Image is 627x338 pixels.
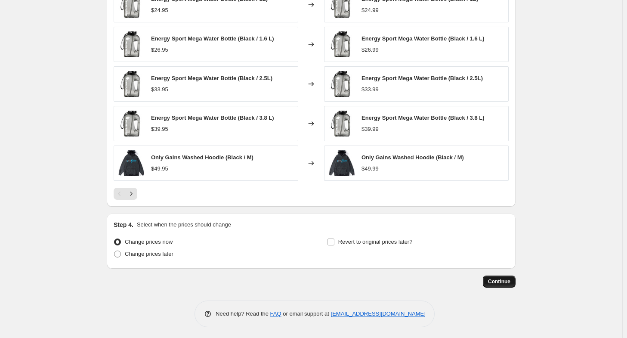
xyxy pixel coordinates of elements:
[329,150,355,176] img: only-gains-washed-gym-hoodie-917858_80x.jpg
[151,46,168,54] div: $26.95
[338,239,413,245] span: Revert to original prices later?
[151,6,168,15] div: $24.95
[361,46,379,54] div: $26.99
[361,75,483,81] span: Energy Sport Mega Water Bottle (Black / 2.5L)
[151,75,272,81] span: Energy Sport Mega Water Bottle (Black / 2.5L)
[483,276,516,288] button: Continue
[331,310,426,317] a: [EMAIL_ADDRESS][DOMAIN_NAME]
[329,71,355,97] img: energy-sport-mega-vattenflaska-248556_3c5a2bc0-7dc8-40fa-844b-a84ab0571bbe-857793_80x.jpg
[361,6,379,15] div: $24.99
[361,154,464,161] span: Only Gains Washed Hoodie (Black / M)
[114,188,137,200] nav: Pagination
[125,239,173,245] span: Change prices now
[114,220,133,229] h2: Step 4.
[125,188,137,200] button: Next
[151,115,274,121] span: Energy Sport Mega Water Bottle (Black / 3.8 L)
[137,220,231,229] p: Select when the prices should change
[270,310,281,317] a: FAQ
[361,85,379,94] div: $33.99
[216,310,270,317] span: Need help? Read the
[151,35,274,42] span: Energy Sport Mega Water Bottle (Black / 1.6 L)
[151,154,253,161] span: Only Gains Washed Hoodie (Black / M)
[125,251,173,257] span: Change prices later
[281,310,331,317] span: or email support at
[151,164,168,173] div: $49.95
[151,85,168,94] div: $33.95
[151,125,168,133] div: $39.95
[361,115,485,121] span: Energy Sport Mega Water Bottle (Black / 3.8 L)
[329,111,355,136] img: energy-sport-mega-vattenflaska-248556_3c5a2bc0-7dc8-40fa-844b-a84ab0571bbe-857793_80x.jpg
[361,164,379,173] div: $49.99
[488,278,510,285] span: Continue
[118,31,144,57] img: energy-sport-mega-vattenflaska-248556_3c5a2bc0-7dc8-40fa-844b-a84ab0571bbe-857793_80x.jpg
[329,31,355,57] img: energy-sport-mega-vattenflaska-248556_3c5a2bc0-7dc8-40fa-844b-a84ab0571bbe-857793_80x.jpg
[118,150,144,176] img: only-gains-washed-gym-hoodie-917858_80x.jpg
[118,71,144,97] img: energy-sport-mega-vattenflaska-248556_3c5a2bc0-7dc8-40fa-844b-a84ab0571bbe-857793_80x.jpg
[118,111,144,136] img: energy-sport-mega-vattenflaska-248556_3c5a2bc0-7dc8-40fa-844b-a84ab0571bbe-857793_80x.jpg
[361,125,379,133] div: $39.99
[361,35,485,42] span: Energy Sport Mega Water Bottle (Black / 1.6 L)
